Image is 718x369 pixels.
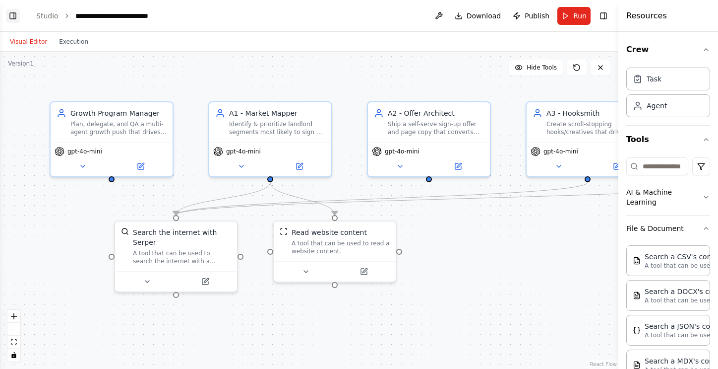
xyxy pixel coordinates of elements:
[7,349,20,362] button: toggle interactivity
[509,7,553,25] button: Publish
[546,108,643,118] div: A3 - Hooksmith
[8,60,34,68] div: Version 1
[430,160,486,172] button: Open in side panel
[133,227,231,247] div: Search the internet with Serper
[36,12,59,20] a: Studio
[265,182,340,215] g: Edge from 0f30c989-96e9-41f8-88fc-2922d8153628 to 42ef22ae-a0cd-4cf9-9d64-36f13bc9274a
[647,101,667,111] div: Agent
[546,120,643,136] div: Create scroll-stopping hooks/creatives that drive clicks straight to sign-up.
[7,310,20,323] button: zoom in
[509,60,563,75] button: Hide Tools
[114,221,238,293] div: SerperDevToolSearch the internet with SerperA tool that can be used to search the internet with a...
[527,64,557,72] span: Hide Tools
[626,216,710,241] button: File & Document
[626,36,710,64] button: Crew
[50,101,174,177] div: Growth Program ManagerPlan, delegate, and QA a multi-agent growth push that drives qualified land...
[557,7,591,25] button: Run
[226,148,261,155] span: gpt-4o-mini
[70,108,167,118] div: Growth Program Manager
[573,11,587,21] span: Run
[626,64,710,125] div: Crew
[280,227,288,235] img: ScrapeWebsiteTool
[626,10,667,22] h4: Resources
[451,7,505,25] button: Download
[388,120,484,136] div: Ship a self-serve sign-up offer and page copy that converts now (no calls).
[7,323,20,336] button: zoom out
[385,148,419,155] span: gpt-4o-mini
[597,9,610,23] button: Hide right sidebar
[590,362,617,367] a: React Flow attribution
[292,239,390,255] div: A tool that can be used to read a website content.
[367,101,491,177] div: A2 - Offer ArchitectShip a self-serve sign-up offer and page copy that converts now (no calls).gp...
[626,179,710,215] button: AI & Machine Learning
[4,36,53,48] button: Visual Editor
[336,266,392,278] button: Open in side panel
[229,108,325,118] div: A1 - Market Mapper
[633,361,641,369] img: MDXSearchTool
[525,11,549,21] span: Publish
[229,120,325,136] div: Identify & prioritize landlord segments most likely to sign up self-serve.
[292,227,367,237] div: Read website content
[647,74,661,84] div: Task
[177,276,233,288] button: Open in side panel
[273,221,397,283] div: ScrapeWebsiteToolRead website contentA tool that can be used to read a website content.
[36,11,178,21] nav: breadcrumb
[113,160,169,172] button: Open in side panel
[171,182,275,215] g: Edge from 0f30c989-96e9-41f8-88fc-2922d8153628 to b80dd393-9e5d-4d50-a787-a4cb8b1e1629
[626,126,710,153] button: Tools
[133,249,231,265] div: A tool that can be used to search the internet with a search_query. Supports different search typ...
[53,36,94,48] button: Execution
[121,227,129,235] img: SerperDevTool
[271,160,327,172] button: Open in side panel
[67,148,102,155] span: gpt-4o-mini
[6,9,20,23] button: Show left sidebar
[208,101,332,177] div: A1 - Market MapperIdentify & prioritize landlord segments most likely to sign up self-serve.gpt-4...
[526,101,650,177] div: A3 - HooksmithCreate scroll-stopping hooks/creatives that drive clicks straight to sign-up.gpt-4o...
[171,182,593,215] g: Edge from 61b5b502-8068-4dcd-a97e-f66118ad8ea7 to b80dd393-9e5d-4d50-a787-a4cb8b1e1629
[633,326,641,334] img: JSONSearchTool
[543,148,578,155] span: gpt-4o-mini
[70,120,167,136] div: Plan, delegate, and QA a multi-agent growth push that drives qualified landlords to {signup_url} ...
[388,108,484,118] div: A2 - Offer Architect
[633,292,641,299] img: DOCXSearchTool
[7,310,20,362] div: React Flow controls
[589,160,645,172] button: Open in side panel
[7,336,20,349] button: fit view
[633,257,641,265] img: CSVSearchTool
[467,11,501,21] span: Download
